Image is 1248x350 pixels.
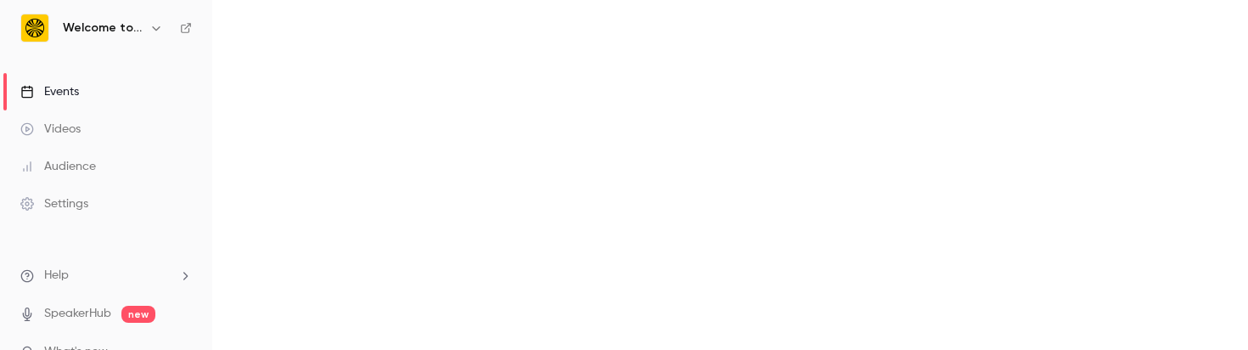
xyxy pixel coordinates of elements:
[20,158,96,175] div: Audience
[20,195,88,212] div: Settings
[44,267,69,285] span: Help
[20,267,192,285] li: help-dropdown-opener
[20,121,81,138] div: Videos
[44,305,111,323] a: SpeakerHub
[21,14,48,42] img: Welcome to the Jungle
[121,306,155,323] span: new
[63,20,143,37] h6: Welcome to the Jungle
[20,83,79,100] div: Events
